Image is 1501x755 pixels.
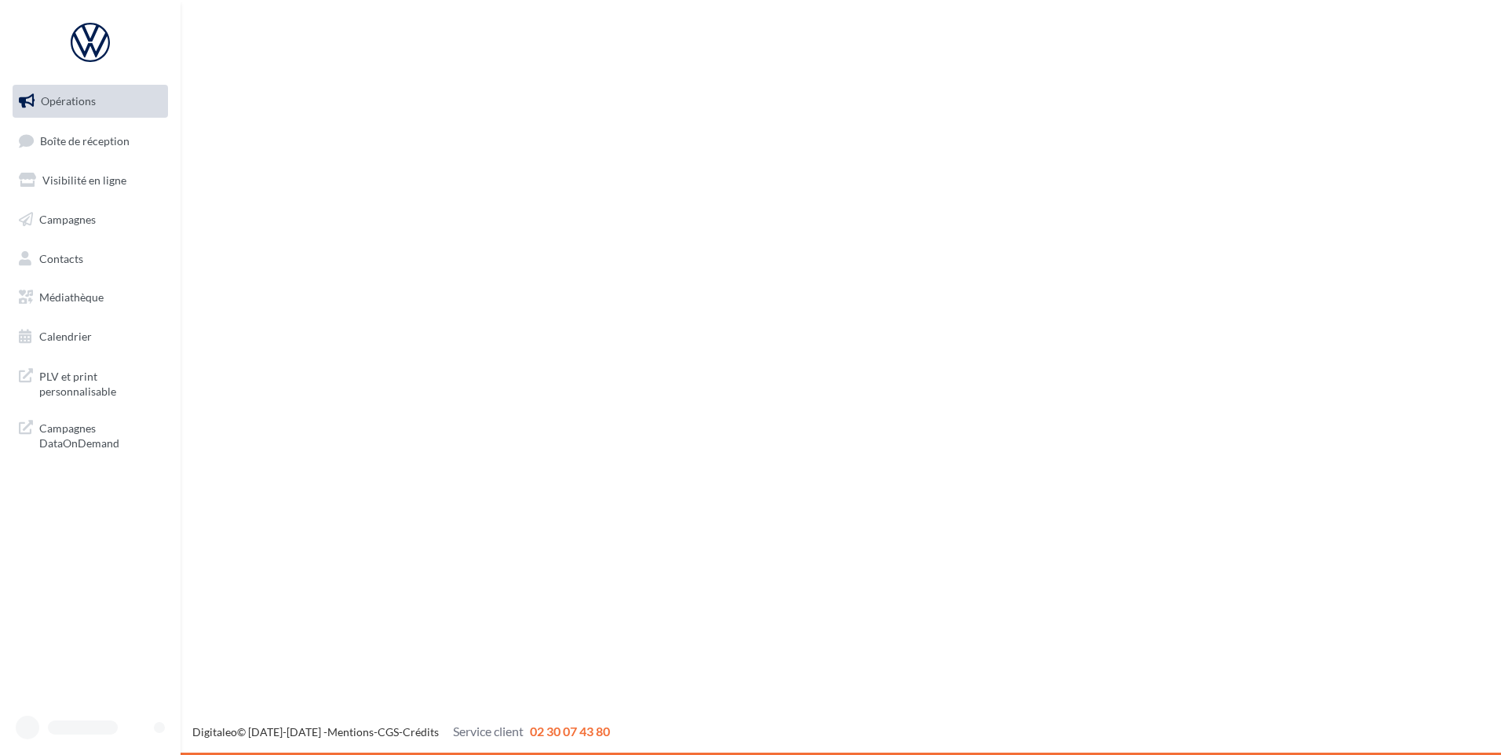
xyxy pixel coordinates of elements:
a: Crédits [403,725,439,739]
a: CGS [378,725,399,739]
span: Service client [453,724,524,739]
span: Contacts [39,251,83,264]
a: PLV et print personnalisable [9,359,171,406]
a: Campagnes DataOnDemand [9,411,171,458]
a: Mentions [327,725,374,739]
span: Opérations [41,94,96,108]
span: Calendrier [39,330,92,343]
a: Digitaleo [192,725,237,739]
span: Médiathèque [39,290,104,304]
a: Boîte de réception [9,124,171,158]
a: Calendrier [9,320,171,353]
span: Campagnes DataOnDemand [39,418,162,451]
span: Visibilité en ligne [42,173,126,187]
span: 02 30 07 43 80 [530,724,610,739]
a: Campagnes [9,203,171,236]
span: PLV et print personnalisable [39,366,162,399]
a: Visibilité en ligne [9,164,171,197]
span: Boîte de réception [40,133,130,147]
span: © [DATE]-[DATE] - - - [192,725,610,739]
a: Contacts [9,243,171,275]
span: Campagnes [39,213,96,226]
a: Médiathèque [9,281,171,314]
a: Opérations [9,85,171,118]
